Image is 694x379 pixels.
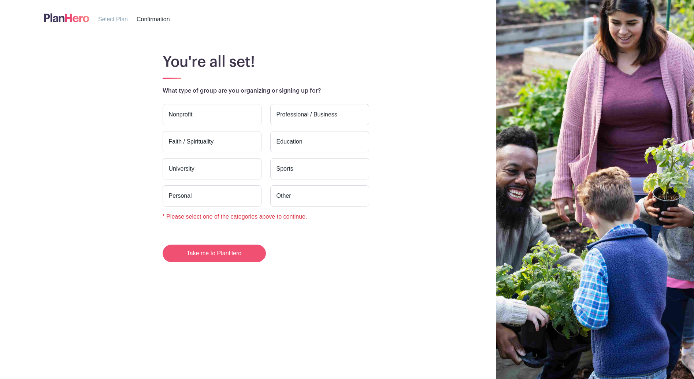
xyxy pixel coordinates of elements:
span: Confirmation [137,16,170,22]
label: Sports [270,158,369,179]
label: Education [270,131,369,152]
label: Other [270,185,369,207]
label: Nonprofit [163,104,261,125]
label: Faith / Spirituality [163,131,261,152]
label: University [163,158,261,179]
label: Personal [163,185,261,207]
p: * Please select one of the categories above to continue. [158,212,374,221]
span: Select Plan [98,16,128,22]
button: Take me to PlanHero [163,245,266,262]
h1: You're all set! [163,53,576,71]
label: Professional / Business [270,104,369,125]
img: logo-507f7623f17ff9eddc593b1ce0a138ce2505c220e1c5a4e2b4648c50719b7d32.svg [44,12,89,24]
p: What type of group are you organizing or signing up for? [163,86,576,95]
